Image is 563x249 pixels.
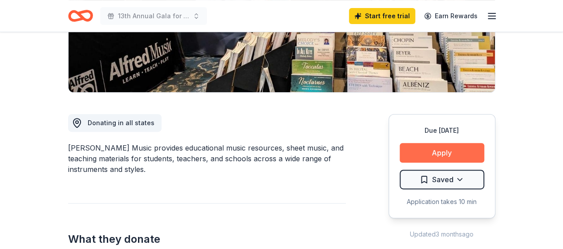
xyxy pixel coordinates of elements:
[68,143,346,175] div: [PERSON_NAME] Music provides educational music resources, sheet music, and teaching materials for...
[88,119,154,127] span: Donating in all states
[349,8,415,24] a: Start free trial
[68,5,93,26] a: Home
[400,170,484,189] button: Saved
[432,174,454,185] span: Saved
[400,196,484,207] div: Application takes 10 min
[389,229,495,240] div: Updated 3 months ago
[68,232,346,246] h2: What they donate
[100,7,207,25] button: 13th Annual Gala for the Gryphons
[118,11,189,21] span: 13th Annual Gala for the Gryphons
[400,125,484,136] div: Due [DATE]
[400,143,484,163] button: Apply
[419,8,483,24] a: Earn Rewards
